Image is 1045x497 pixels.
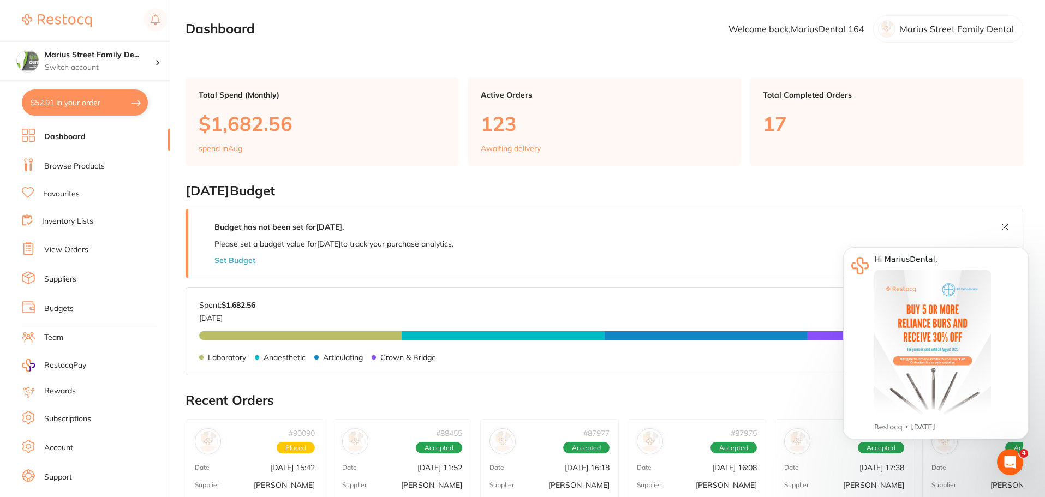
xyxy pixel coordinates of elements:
[492,431,513,452] img: Henry Schein Halas
[696,481,757,489] p: [PERSON_NAME]
[1019,449,1028,458] span: 4
[44,161,105,172] a: Browse Products
[637,481,661,489] p: Supplier
[42,216,93,227] a: Inventory Lists
[565,463,610,472] p: [DATE] 16:18
[44,442,73,453] a: Account
[199,301,255,309] p: Spent:
[45,50,155,61] h4: Marius Street Family Dental
[22,8,92,33] a: Restocq Logo
[763,112,1010,135] p: 17
[640,431,660,452] img: Adam Dental
[900,24,1014,34] p: Marius Street Family Dental
[186,393,1023,408] h2: Recent Orders
[270,463,315,472] p: [DATE] 15:42
[208,353,246,362] p: Laboratory
[44,274,76,285] a: Suppliers
[323,353,363,362] p: Articulating
[712,463,757,472] p: [DATE] 16:08
[199,91,446,99] p: Total Spend (Monthly)
[254,481,315,489] p: [PERSON_NAME]
[186,77,459,166] a: Total Spend (Monthly)$1,682.56spend inAug
[468,77,741,166] a: Active Orders123Awaiting delivery
[199,144,242,153] p: spend in Aug
[186,183,1023,199] h2: [DATE] Budget
[289,429,315,438] p: # 90090
[481,112,728,135] p: 123
[44,332,63,343] a: Team
[728,24,864,34] p: Welcome back, MariusDental 164
[489,481,514,489] p: Supplier
[44,303,74,314] a: Budgets
[931,481,956,489] p: Supplier
[583,429,610,438] p: # 87977
[44,360,86,371] span: RestocqPay
[17,50,39,72] img: Marius Street Family Dental
[44,386,76,397] a: Rewards
[417,463,462,472] p: [DATE] 11:52
[342,464,357,471] p: Date
[548,481,610,489] p: [PERSON_NAME]
[186,21,255,37] h2: Dashboard
[416,442,462,454] span: Accepted
[481,91,728,99] p: Active Orders
[264,353,306,362] p: Anaesthetic
[436,429,462,438] p: # 88455
[731,429,757,438] p: # 87975
[342,481,367,489] p: Supplier
[199,112,446,135] p: $1,682.56
[859,463,904,472] p: [DATE] 17:38
[750,77,1023,166] a: Total Completed Orders17
[277,442,315,454] span: Placed
[827,231,1045,468] iframe: Intercom notifications message
[22,359,35,372] img: RestocqPay
[44,131,86,142] a: Dashboard
[401,481,462,489] p: [PERSON_NAME]
[380,353,436,362] p: Crown & Bridge
[843,481,904,489] p: [PERSON_NAME]
[787,431,808,452] img: Henry Schein Halas
[198,431,218,452] img: Henry Schein Halas
[214,239,453,248] p: Please set a budget value for [DATE] to track your purchase analytics.
[345,431,366,452] img: Henry Schein Halas
[22,359,86,372] a: RestocqPay
[44,472,72,483] a: Support
[195,464,210,471] p: Date
[710,442,757,454] span: Accepted
[763,91,1010,99] p: Total Completed Orders
[199,309,255,322] p: [DATE]
[222,300,255,310] strong: $1,682.56
[637,464,652,471] p: Date
[22,89,148,116] button: $52.91 in your order
[563,442,610,454] span: Accepted
[22,14,92,27] img: Restocq Logo
[931,464,946,471] p: Date
[214,256,255,265] button: Set Budget
[43,189,80,200] a: Favourites
[784,481,809,489] p: Supplier
[44,244,88,255] a: View Orders
[784,464,799,471] p: Date
[214,222,344,232] strong: Budget has not been set for [DATE] .
[44,414,91,424] a: Subscriptions
[481,144,541,153] p: Awaiting delivery
[489,464,504,471] p: Date
[45,62,155,73] p: Switch account
[195,481,219,489] p: Supplier
[997,449,1023,475] iframe: Intercom live chat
